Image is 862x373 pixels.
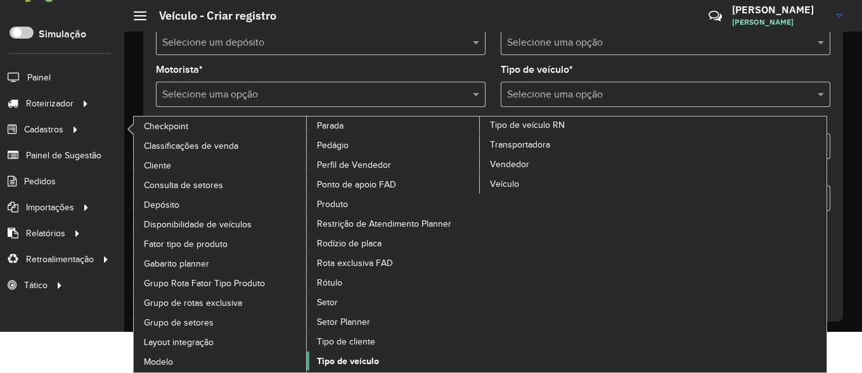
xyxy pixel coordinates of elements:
label: Ponto de apoio [501,114,569,129]
span: Produto [317,198,348,211]
span: Parada [317,119,344,132]
a: Produto [307,194,480,213]
a: Pedágio [307,136,480,155]
span: Transportadora [490,138,550,151]
a: Ponto de apoio FAD [307,175,480,194]
a: Setor Planner [307,312,480,331]
a: Contato Rápido [702,3,729,30]
span: Consulta de setores [144,179,223,192]
label: Transportadora [156,114,227,129]
span: Tático [24,279,48,292]
h3: [PERSON_NAME] [732,4,827,16]
span: Depósito [144,198,179,212]
span: Painel [27,71,51,84]
span: Setor Planner [317,315,370,329]
span: Vendedor [490,158,529,171]
span: Relatórios [26,227,65,240]
span: Retroalimentação [26,253,94,266]
span: Painel de Sugestão [26,149,101,162]
h2: Veículo - Criar registro [146,9,276,23]
span: Grupo de setores [144,316,214,329]
span: Rota exclusiva FAD [317,256,393,270]
span: Tipo de veículo RN [490,118,565,132]
a: Tipo de veículo RN [307,117,653,372]
a: Setor [307,293,480,312]
span: Veículo [490,177,519,191]
a: Grupo Rota Fator Tipo Produto [134,274,307,293]
a: Fator tipo de produto [134,234,307,253]
a: Classificações de venda [134,136,307,155]
a: Restrição de Atendimento Planner [307,214,480,233]
span: Setor [317,296,338,309]
a: Rota exclusiva FAD [307,253,480,272]
a: Checkpoint [134,117,307,136]
span: Roteirizador [26,97,74,110]
span: Restrição de Atendimento Planner [317,217,451,231]
span: Gabarito planner [144,257,209,270]
a: Transportadora [480,135,653,154]
a: Rótulo [307,273,480,292]
label: Motorista [156,62,203,77]
label: Simulação [39,27,86,42]
span: Rótulo [317,276,342,289]
span: [PERSON_NAME] [732,16,827,28]
a: Cliente [134,156,307,175]
a: Consulta de setores [134,175,307,194]
a: Parada [134,117,480,372]
span: Perfil de Vendedor [317,158,391,172]
label: Tipo de veículo [501,62,573,77]
a: Depósito [134,195,307,214]
span: Cadastros [24,123,63,136]
a: Grupo de setores [134,313,307,332]
a: Rodízio de placa [307,234,480,253]
span: Fator tipo de produto [144,237,228,251]
span: Classificações de venda [144,139,238,153]
a: Perfil de Vendedor [307,155,480,174]
span: Pedágio [317,139,349,152]
span: Ponto de apoio FAD [317,178,396,191]
span: Grupo de rotas exclusiva [144,296,242,310]
span: Disponibilidade de veículos [144,218,252,231]
a: Disponibilidade de veículos [134,215,307,234]
a: Veículo [480,174,653,193]
a: Vendedor [480,155,653,174]
span: Pedidos [24,175,56,188]
a: Gabarito planner [134,254,307,273]
span: Rodízio de placa [317,237,382,250]
span: Importações [26,201,74,214]
a: Grupo de rotas exclusiva [134,293,307,312]
span: Cliente [144,159,171,172]
span: Checkpoint [144,120,188,133]
span: Grupo Rota Fator Tipo Produto [144,277,265,290]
